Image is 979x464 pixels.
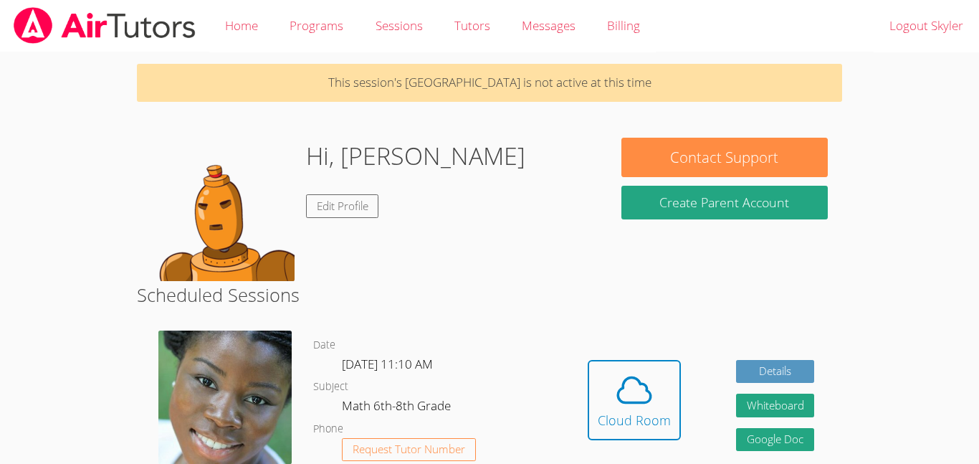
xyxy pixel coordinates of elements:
[313,420,343,438] dt: Phone
[137,64,842,102] p: This session's [GEOGRAPHIC_DATA] is not active at this time
[137,281,842,308] h2: Scheduled Sessions
[598,410,671,430] div: Cloud Room
[736,360,815,384] a: Details
[736,394,815,417] button: Whiteboard
[736,428,815,452] a: Google Doc
[306,138,525,174] h1: Hi, [PERSON_NAME]
[12,7,197,44] img: airtutors_banner-c4298cdbf04f3fff15de1276eac7730deb9818008684d7c2e4769d2f7ddbe033.png
[621,186,828,219] button: Create Parent Account
[588,360,681,440] button: Cloud Room
[522,17,576,34] span: Messages
[342,396,454,420] dd: Math 6th-8th Grade
[342,438,476,462] button: Request Tutor Number
[313,336,335,354] dt: Date
[353,444,465,455] span: Request Tutor Number
[621,138,828,177] button: Contact Support
[158,331,292,464] img: 1000004422.jpg
[306,194,379,218] a: Edit Profile
[151,138,295,281] img: default.png
[342,356,433,372] span: [DATE] 11:10 AM
[313,378,348,396] dt: Subject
